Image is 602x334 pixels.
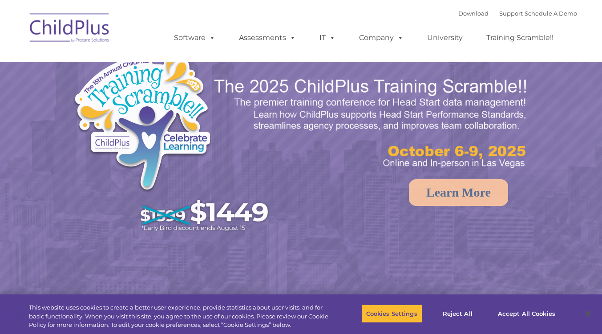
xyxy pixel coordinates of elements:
[418,29,472,47] a: University
[430,304,485,323] button: Reject All
[458,10,577,17] font: |
[477,29,562,47] a: Training Scramble!!
[493,304,560,323] button: Accept All Cookies
[458,10,489,17] a: Download
[361,304,422,323] button: Cookies Settings
[230,29,305,47] a: Assessments
[29,303,331,330] div: This website uses cookies to create a better user experience, provide statistics about user visit...
[578,304,598,323] button: Close
[499,10,523,17] a: Support
[525,10,577,17] a: Schedule A Demo
[350,29,412,47] a: Company
[165,29,224,47] a: Software
[311,29,344,47] a: IT
[25,7,114,52] img: ChildPlus by Procare Solutions
[409,179,508,206] a: Learn More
